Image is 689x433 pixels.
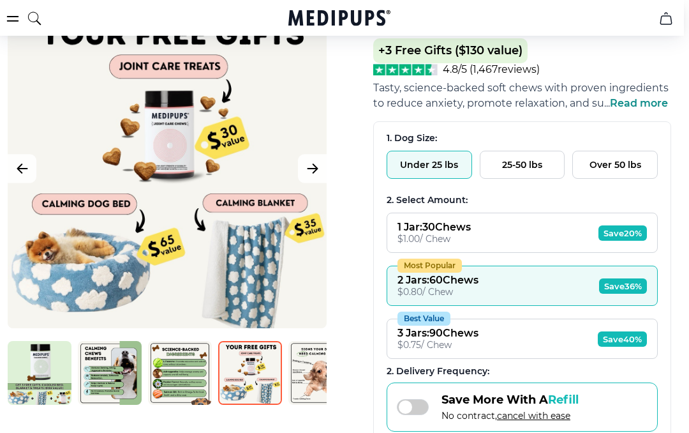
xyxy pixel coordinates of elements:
[548,393,579,407] span: Refill
[572,151,658,179] button: Over 50 lbs
[148,341,212,405] img: Calming Dog Chews | Natural Dog Supplements
[443,63,540,75] span: 4.8/5 ( 1,467 reviews)
[610,97,668,109] span: Read more
[480,151,565,179] button: 25-50 lbs
[604,97,668,109] span: ...
[288,341,352,405] img: Calming Dog Chews | Natural Dog Supplements
[397,339,478,351] div: $ 0.75 / Chew
[387,194,658,206] div: 2. Select Amount:
[78,341,142,405] img: Calming Dog Chews | Natural Dog Supplements
[497,410,570,422] span: cancel with ease
[218,341,282,405] img: Calming Dog Chews | Natural Dog Supplements
[397,312,450,326] div: Best Value
[387,132,658,144] div: 1. Dog Size:
[598,225,647,241] span: Save 20%
[441,410,579,422] span: No contract,
[288,8,390,30] a: Medipups
[441,393,579,407] span: Save More With A
[651,3,681,34] button: cart
[598,331,647,347] span: Save 40%
[298,154,327,183] button: Next Image
[599,278,647,294] span: Save 36%
[373,64,438,75] img: Stars - 4.8
[397,233,471,245] div: $ 1.00 / Chew
[373,38,528,63] span: +3 Free Gifts ($130 value)
[8,341,71,405] img: Calming Dog Chews | Natural Dog Supplements
[397,221,471,233] div: 1 Jar : 30 Chews
[373,97,604,109] span: to reduce anxiety, promote relaxation, and su
[387,319,658,359] button: Best Value3 Jars:90Chews$0.75/ ChewSave40%
[8,154,36,183] button: Previous Image
[397,286,478,298] div: $ 0.80 / Chew
[387,151,472,179] button: Under 25 lbs
[5,11,20,26] button: burger-menu
[373,82,669,94] span: Tasty, science-backed soft chews with proven ingredients
[387,213,658,253] button: 1 Jar:30Chews$1.00/ ChewSave20%
[397,274,478,286] div: 2 Jars : 60 Chews
[27,3,42,34] button: search
[397,259,462,273] div: Most Popular
[387,365,489,377] span: 2 . Delivery Frequency:
[387,266,658,306] button: Most Popular2 Jars:60Chews$0.80/ ChewSave36%
[397,327,478,339] div: 3 Jars : 90 Chews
